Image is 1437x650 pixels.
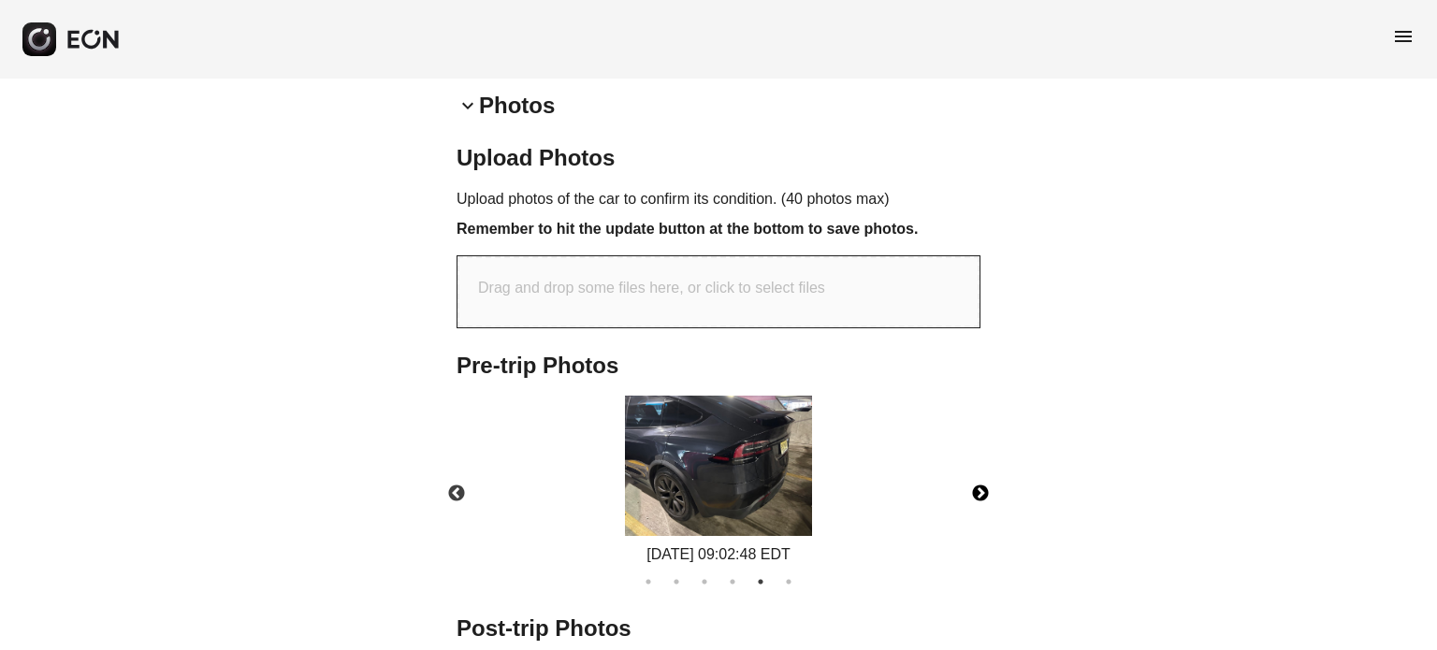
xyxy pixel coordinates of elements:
[1392,25,1415,48] span: menu
[695,572,714,591] button: 3
[639,572,658,591] button: 1
[457,351,980,381] h2: Pre-trip Photos
[457,94,479,117] span: keyboard_arrow_down
[723,572,742,591] button: 4
[479,91,555,121] h2: Photos
[625,543,812,566] div: [DATE] 09:02:48 EDT
[667,572,686,591] button: 2
[948,461,1013,527] button: Next
[751,572,770,591] button: 5
[478,277,825,299] p: Drag and drop some files here, or click to select files
[457,218,980,240] h3: Remember to hit the update button at the bottom to save photos.
[457,614,980,643] h2: Post-trip Photos
[457,188,980,210] p: Upload photos of the car to confirm its condition. (40 photos max)
[779,572,798,591] button: 6
[424,461,489,527] button: Previous
[457,143,980,173] h2: Upload Photos
[625,396,812,536] img: https://fastfleet.me/rails/active_storage/blobs/redirect/eyJfcmFpbHMiOnsibWVzc2FnZSI6IkJBaHBBOEph...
